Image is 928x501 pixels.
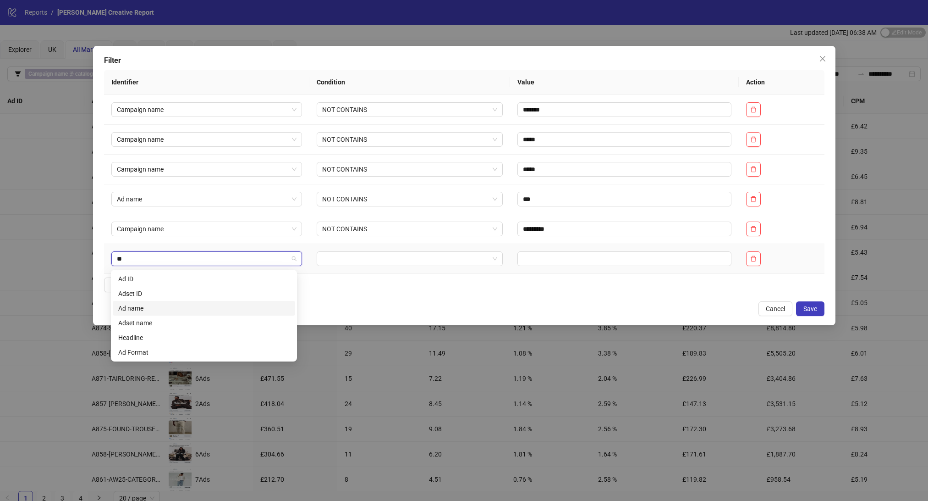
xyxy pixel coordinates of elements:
span: Save [803,305,817,312]
button: Save [796,301,824,316]
span: close [819,55,826,62]
button: Close [815,51,830,66]
div: Adset name [113,316,295,330]
th: Action [739,70,824,95]
div: Headline [113,330,295,345]
div: Ad ID [118,274,290,284]
div: Adset ID [118,289,290,299]
span: NOT CONTAINS [322,162,497,176]
div: Adset ID [113,286,295,301]
span: delete [750,196,757,202]
div: Ad name [113,301,295,316]
span: delete [750,136,757,143]
button: Cancel [758,301,792,316]
div: Headline [118,333,290,343]
span: Cancel [766,305,785,312]
span: delete [750,256,757,262]
div: Ad name [118,303,290,313]
th: Condition [309,70,510,95]
span: Ad name [117,192,297,206]
span: NOT CONTAINS [322,222,497,236]
span: Campaign name [117,103,297,117]
div: Filter [104,55,824,66]
span: NOT CONTAINS [322,103,497,117]
th: Identifier [104,70,309,95]
span: delete [750,166,757,173]
span: Campaign name [117,133,297,146]
span: Campaign name [117,162,297,176]
button: Add [104,278,140,292]
div: Ad ID [113,272,295,286]
div: Ad Format [113,345,295,360]
th: Value [510,70,739,95]
span: delete [750,106,757,113]
span: Campaign name [117,222,297,236]
div: Adset name [118,318,290,328]
span: delete [750,226,757,232]
span: NOT CONTAINS [322,192,497,206]
span: NOT CONTAINS [322,133,497,146]
div: Ad Format [118,347,290,357]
